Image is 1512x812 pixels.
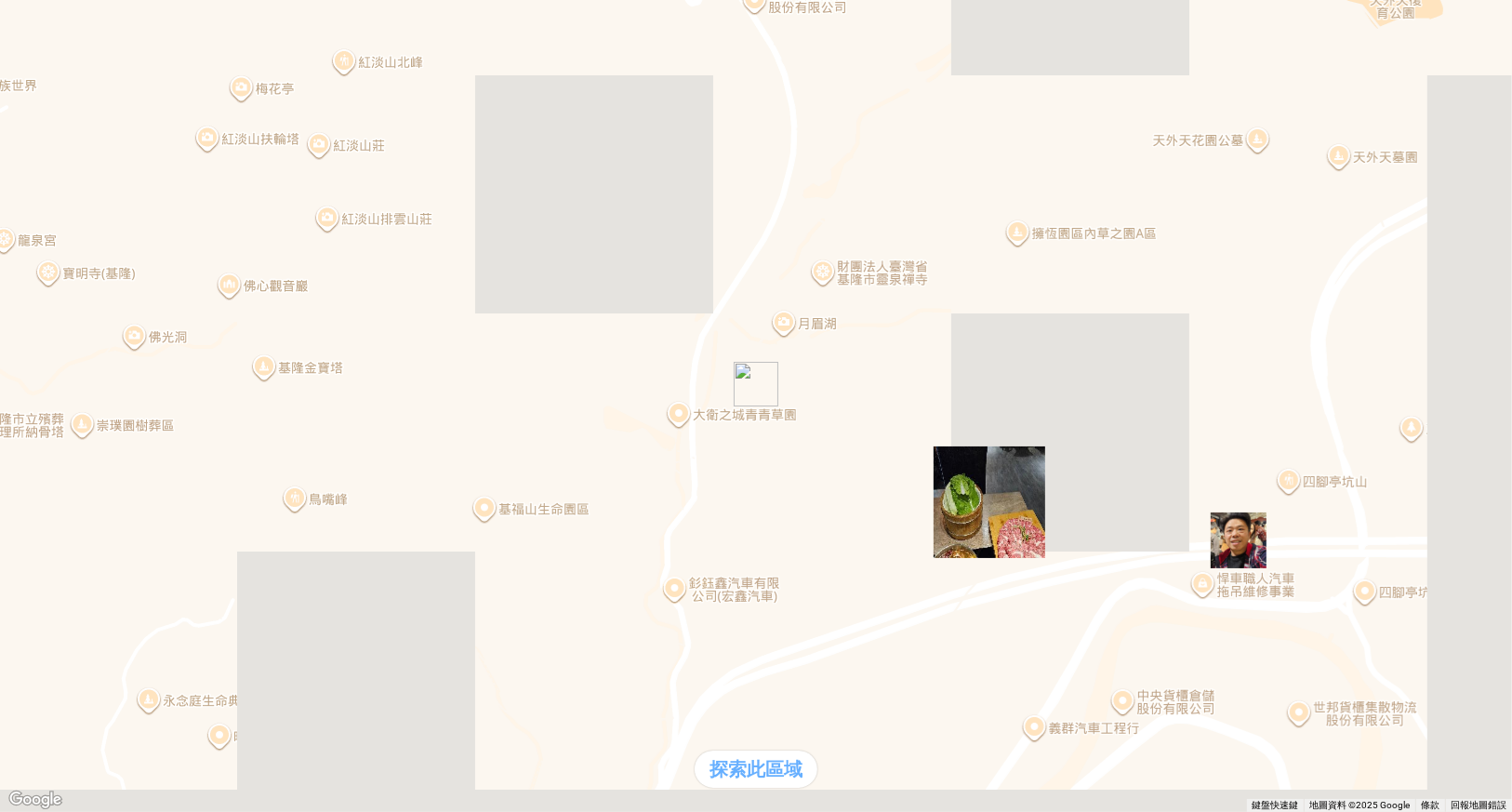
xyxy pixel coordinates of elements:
button: 鍵盤快速鍵 [1252,799,1298,812]
img: Google [5,788,66,812]
a: 回報地圖錯誤 [1451,800,1506,810]
div: 探索此區域 [695,751,817,788]
a: 條款 (在新分頁中開啟) [1421,800,1439,810]
a: 在 Google 地圖上開啟這個區域 (開啟新視窗) [5,788,66,812]
span: 地圖資料 ©2025 Google [1309,800,1410,810]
